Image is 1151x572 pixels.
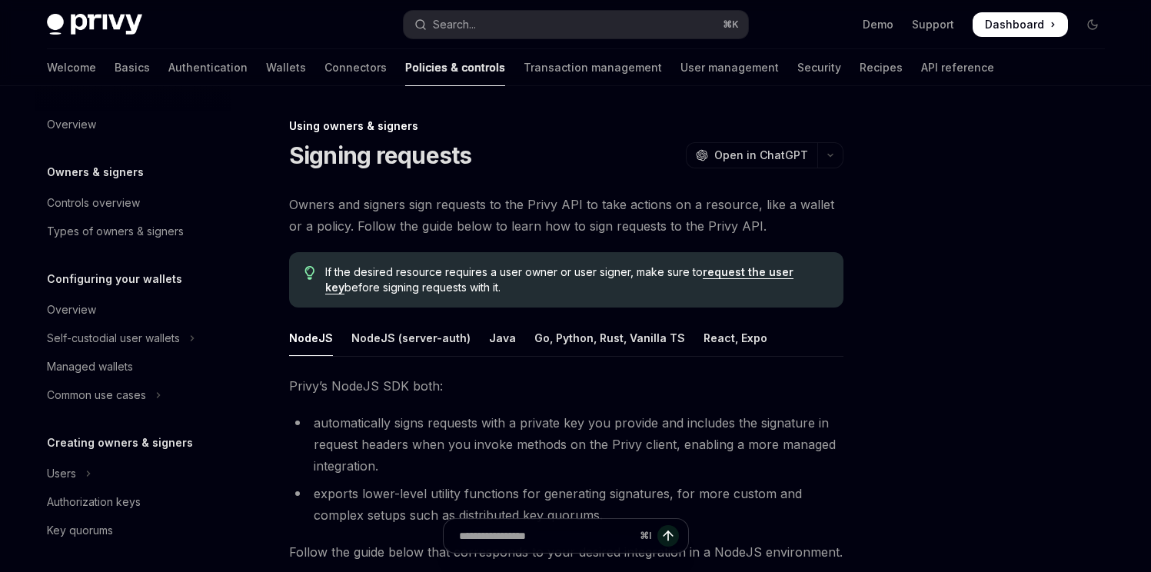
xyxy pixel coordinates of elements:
[47,329,180,348] div: Self-custodial user wallets
[35,296,231,324] a: Overview
[47,521,113,540] div: Key quorums
[289,194,843,237] span: Owners and signers sign requests to the Privy API to take actions on a resource, like a wallet or...
[921,49,994,86] a: API reference
[289,412,843,477] li: automatically signs requests with a private key you provide and includes the signature in request...
[680,49,779,86] a: User management
[860,49,903,86] a: Recipes
[47,49,96,86] a: Welcome
[1080,12,1105,37] button: Toggle dark mode
[35,381,231,409] button: Toggle Common use cases section
[985,17,1044,32] span: Dashboard
[289,118,843,134] div: Using owners & signers
[35,324,231,352] button: Toggle Self-custodial user wallets section
[534,320,685,356] div: Go, Python, Rust, Vanilla TS
[168,49,248,86] a: Authentication
[289,483,843,526] li: exports lower-level utility functions for generating signatures, for more custom and complex setu...
[47,194,140,212] div: Controls overview
[325,264,827,295] span: If the desired resource requires a user owner or user signer, make sure to before signing request...
[289,141,472,169] h1: Signing requests
[35,460,231,487] button: Toggle Users section
[289,320,333,356] div: NodeJS
[459,519,634,553] input: Ask a question...
[35,189,231,217] a: Controls overview
[657,525,679,547] button: Send message
[404,11,748,38] button: Open search
[47,222,184,241] div: Types of owners & signers
[304,266,315,280] svg: Tip
[47,14,142,35] img: dark logo
[47,115,96,134] div: Overview
[35,353,231,381] a: Managed wallets
[47,464,76,483] div: Users
[47,434,193,452] h5: Creating owners & signers
[524,49,662,86] a: Transaction management
[912,17,954,32] a: Support
[704,320,767,356] div: React, Expo
[973,12,1068,37] a: Dashboard
[433,15,476,34] div: Search...
[47,301,96,319] div: Overview
[35,517,231,544] a: Key quorums
[35,218,231,245] a: Types of owners & signers
[47,270,182,288] h5: Configuring your wallets
[35,111,231,138] a: Overview
[405,49,505,86] a: Policies & controls
[47,357,133,376] div: Managed wallets
[797,49,841,86] a: Security
[115,49,150,86] a: Basics
[289,375,843,397] span: Privy’s NodeJS SDK both:
[714,148,808,163] span: Open in ChatGPT
[723,18,739,31] span: ⌘ K
[47,386,146,404] div: Common use cases
[47,163,144,181] h5: Owners & signers
[489,320,516,356] div: Java
[47,493,141,511] div: Authorization keys
[351,320,471,356] div: NodeJS (server-auth)
[35,488,231,516] a: Authorization keys
[266,49,306,86] a: Wallets
[324,49,387,86] a: Connectors
[863,17,893,32] a: Demo
[686,142,817,168] button: Open in ChatGPT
